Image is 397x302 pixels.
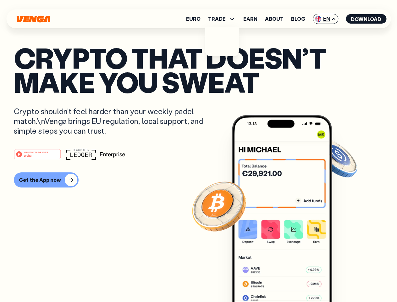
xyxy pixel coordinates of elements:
div: Get the App now [19,177,61,183]
img: flag-uk [315,16,321,22]
span: TRADE [208,15,236,23]
span: EN [313,14,338,24]
a: #1 PRODUCT OF THE MONTHWeb3 [14,153,61,161]
a: Earn [243,16,257,21]
a: Euro [186,16,201,21]
span: TRADE [208,16,226,21]
img: Bitcoin [191,178,247,234]
p: Crypto that doesn’t make you sweat [14,46,383,94]
a: About [265,16,284,21]
a: Get the App now [14,172,383,187]
a: Blog [291,16,305,21]
tspan: #1 PRODUCT OF THE MONTH [24,151,48,153]
button: Download [346,14,386,24]
p: Crypto shouldn’t feel harder than your weekly padel match.\nVenga brings EU regulation, local sup... [14,106,212,136]
tspan: Web3 [24,154,32,157]
svg: Home [16,15,51,23]
button: Get the App now [14,172,79,187]
img: USDC coin [313,135,359,181]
